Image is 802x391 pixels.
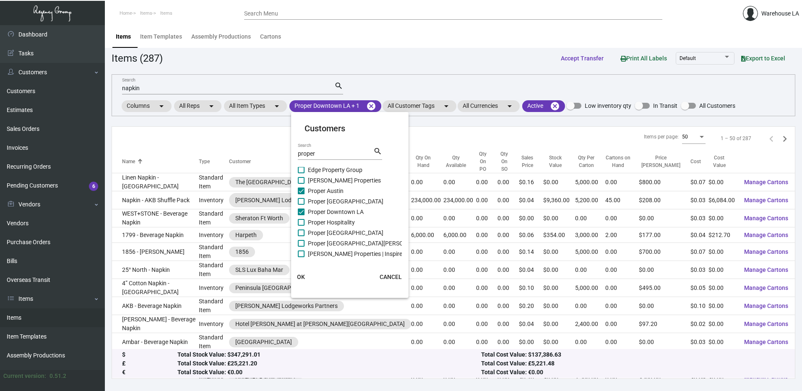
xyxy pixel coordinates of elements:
span: Proper [GEOGRAPHIC_DATA] [308,228,383,238]
mat-icon: search [373,146,382,156]
span: Proper [GEOGRAPHIC_DATA] [308,196,383,206]
span: CANCEL [380,274,402,280]
span: Edge Property Group [308,165,362,175]
span: [PERSON_NAME] Properties [308,175,381,185]
span: OK [297,274,305,280]
div: 0.51.2 [49,372,66,381]
span: [PERSON_NAME] Properties | Inspire [308,249,402,259]
mat-card-title: Customers [305,122,395,135]
span: Proper [GEOGRAPHIC_DATA][PERSON_NAME] [308,238,428,248]
span: Proper Downtown LA [308,207,364,217]
button: OK [288,269,315,284]
div: Current version: [3,372,46,381]
span: Proper Hospitality [308,217,355,227]
span: Proper Austin [308,186,344,196]
button: CANCEL [373,269,409,284]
